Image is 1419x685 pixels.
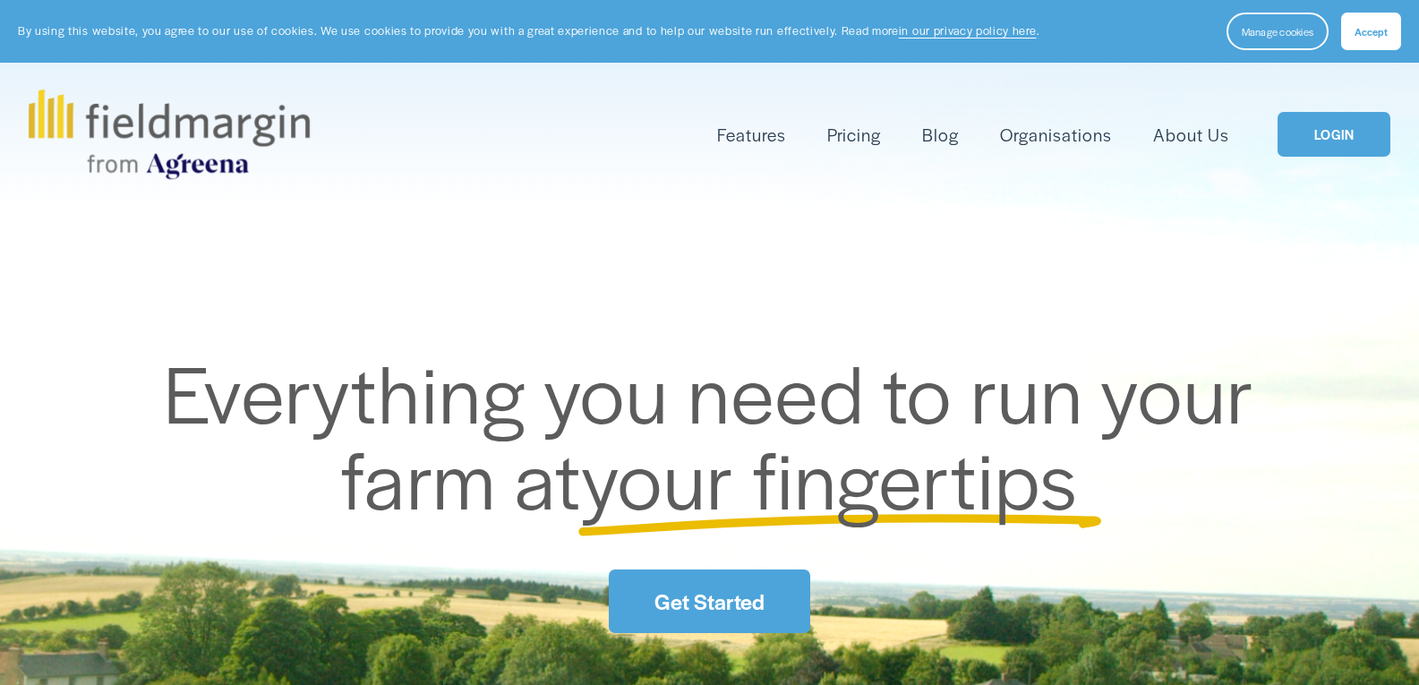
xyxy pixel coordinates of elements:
a: About Us [1153,120,1229,150]
a: folder dropdown [717,120,786,150]
span: Accept [1355,24,1388,39]
a: Blog [922,120,959,150]
span: Manage cookies [1242,24,1313,39]
a: Organisations [1000,120,1112,150]
button: Manage cookies [1227,13,1329,50]
a: Get Started [609,569,809,633]
a: LOGIN [1278,112,1390,158]
button: Accept [1341,13,1401,50]
span: Everything you need to run your farm at [164,335,1273,533]
p: By using this website, you agree to our use of cookies. We use cookies to provide you with a grea... [18,22,1039,39]
img: fieldmargin.com [29,90,310,179]
span: Features [717,122,786,148]
a: Pricing [827,120,881,150]
span: your fingertips [581,421,1078,533]
a: in our privacy policy here [899,22,1037,39]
